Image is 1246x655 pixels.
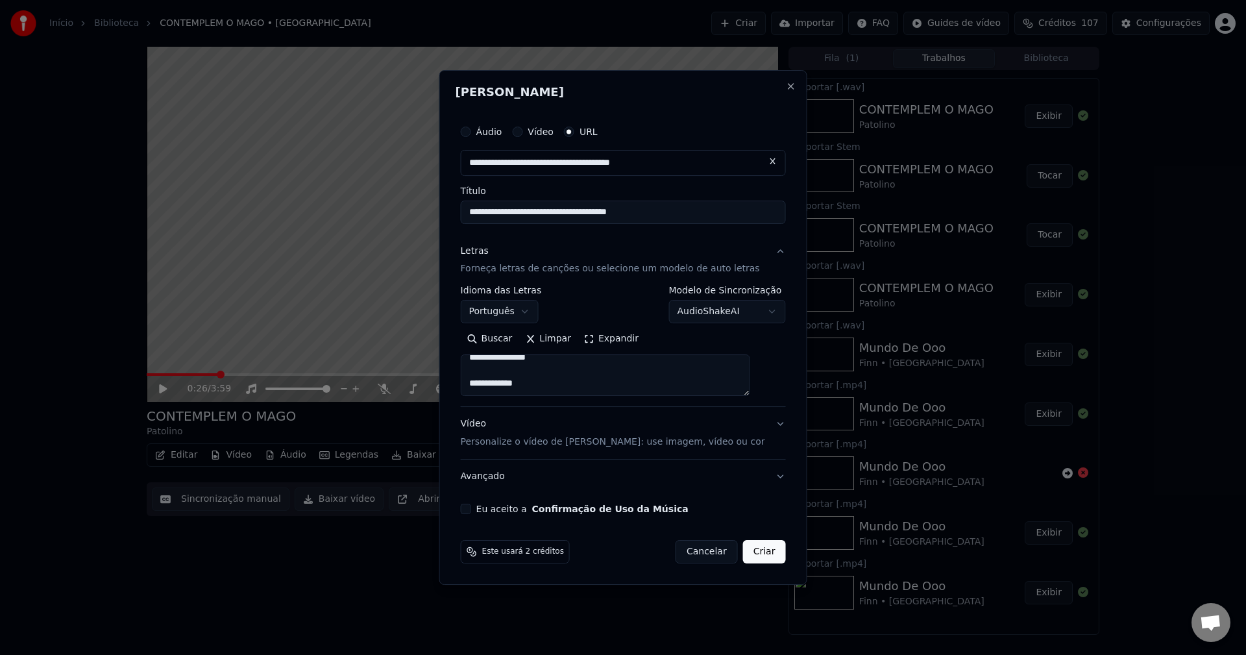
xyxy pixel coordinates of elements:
h2: [PERSON_NAME] [456,86,791,98]
label: Eu aceito a [476,504,689,513]
span: Este usará 2 créditos [482,547,564,557]
button: Avançado [461,460,786,493]
div: Letras [461,245,489,258]
button: Criar [743,540,786,563]
button: Limpar [519,329,578,350]
label: Modelo de Sincronização [668,286,785,295]
label: Vídeo [528,127,554,136]
button: VídeoPersonalize o vídeo de [PERSON_NAME]: use imagem, vídeo ou cor [461,408,786,460]
label: URL [580,127,598,136]
label: Idioma das Letras [461,286,542,295]
div: LetrasForneça letras de canções ou selecione um modelo de auto letras [461,286,786,407]
button: Eu aceito a [532,504,689,513]
label: Áudio [476,127,502,136]
div: Vídeo [461,418,765,449]
p: Personalize o vídeo de [PERSON_NAME]: use imagem, vídeo ou cor [461,436,765,449]
button: Expandir [578,329,645,350]
label: Título [461,186,786,195]
p: Forneça letras de canções ou selecione um modelo de auto letras [461,263,760,276]
button: LetrasForneça letras de canções ou selecione um modelo de auto letras [461,234,786,286]
button: Buscar [461,329,519,350]
button: Cancelar [676,540,738,563]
